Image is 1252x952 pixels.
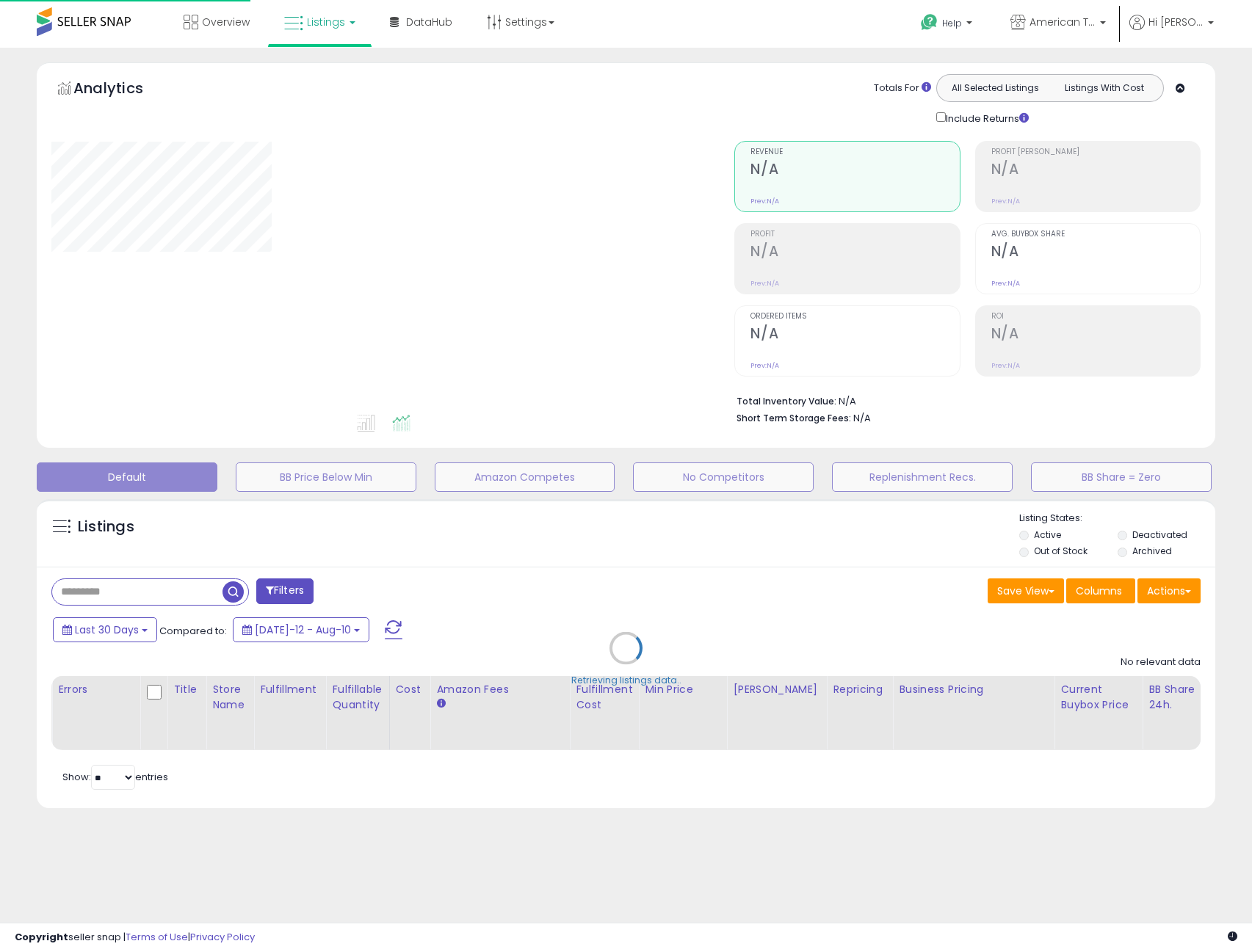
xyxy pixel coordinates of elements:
[925,109,1046,126] div: Include Returns
[991,148,1200,156] span: Profit [PERSON_NAME]
[1049,79,1159,98] button: Listings With Cost
[737,395,836,407] b: Total Inventory Value:
[750,361,779,370] small: Prev: N/A
[991,279,1020,288] small: Prev: N/A
[737,391,1190,409] li: N/A
[1148,15,1204,29] span: Hi [PERSON_NAME]
[737,412,851,424] b: Short Term Storage Fees:
[942,17,962,29] span: Help
[37,462,217,492] button: Default
[832,462,1013,492] button: Replenishment Recs.
[750,148,959,156] span: Revenue
[633,462,814,492] button: No Competitors
[991,161,1200,181] h2: N/A
[991,197,1020,206] small: Prev: N/A
[1031,462,1212,492] button: BB Share = Zero
[1129,15,1214,48] a: Hi [PERSON_NAME]
[73,78,172,102] h5: Analytics
[750,313,959,321] span: Ordered Items
[920,13,938,32] i: Get Help
[991,243,1200,263] h2: N/A
[750,243,959,263] h2: N/A
[991,325,1200,345] h2: N/A
[750,197,779,206] small: Prev: N/A
[1030,15,1096,29] span: American Telecom Headquarters
[435,462,615,492] button: Amazon Competes
[236,462,416,492] button: BB Price Below Min
[750,279,779,288] small: Prev: N/A
[991,313,1200,321] span: ROI
[307,15,345,29] span: Listings
[909,2,987,48] a: Help
[874,81,931,95] div: Totals For
[991,361,1020,370] small: Prev: N/A
[571,674,681,687] div: Retrieving listings data..
[750,161,959,181] h2: N/A
[202,15,250,29] span: Overview
[853,411,871,425] span: N/A
[941,79,1050,98] button: All Selected Listings
[406,15,452,29] span: DataHub
[750,230,959,239] span: Profit
[991,230,1200,239] span: Avg. Buybox Share
[750,325,959,345] h2: N/A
